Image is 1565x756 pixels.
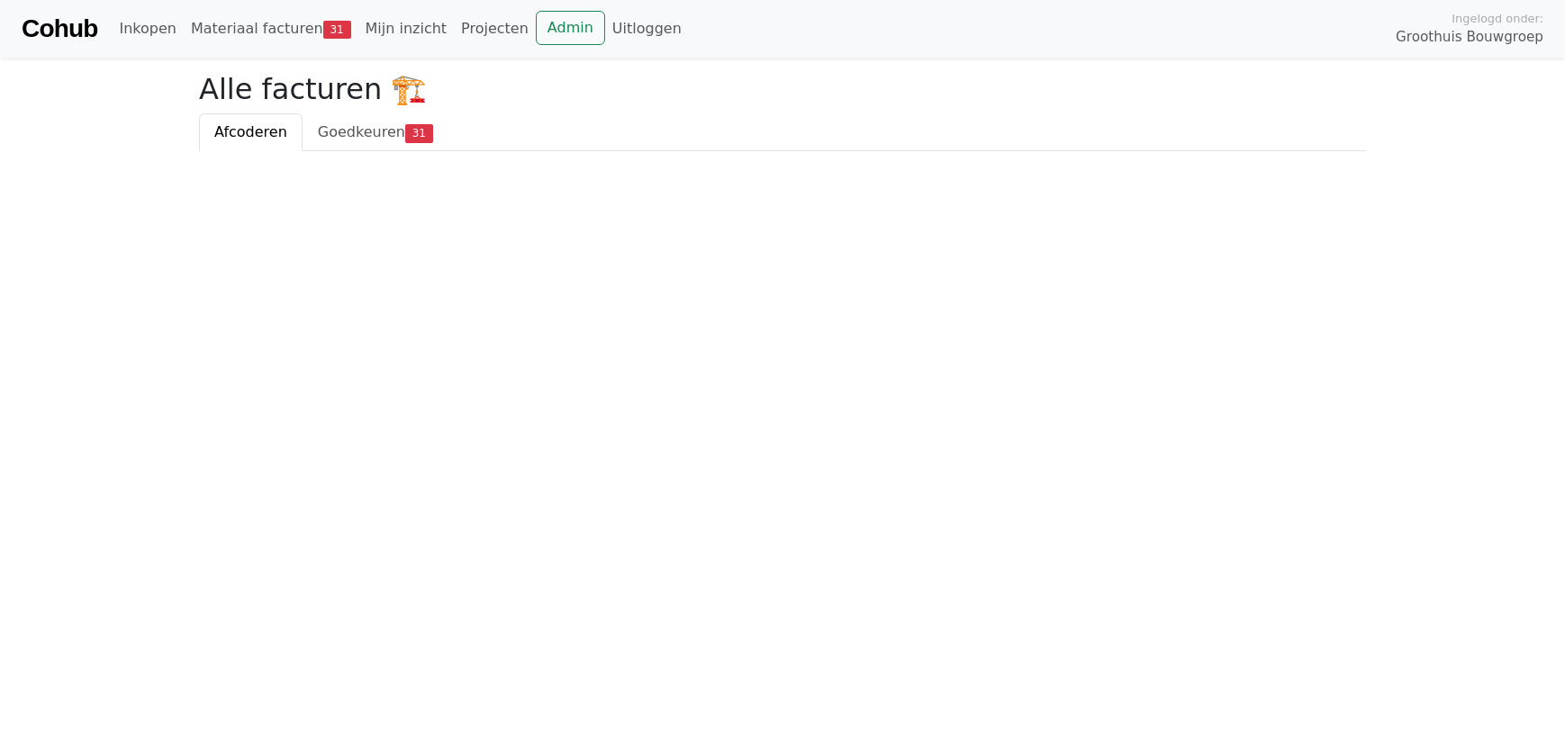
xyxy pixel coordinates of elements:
[405,124,433,142] span: 31
[1452,10,1543,27] span: Ingelogd onder:
[1396,27,1543,48] span: Groothuis Bouwgroep
[605,11,689,47] a: Uitloggen
[323,21,351,39] span: 31
[303,113,448,151] a: Goedkeuren31
[199,72,1366,106] h2: Alle facturen 🏗️
[214,123,287,140] span: Afcoderen
[454,11,536,47] a: Projecten
[318,123,405,140] span: Goedkeuren
[199,113,303,151] a: Afcoderen
[536,11,605,45] a: Admin
[358,11,455,47] a: Mijn inzicht
[112,11,183,47] a: Inkopen
[184,11,358,47] a: Materiaal facturen31
[22,7,97,50] a: Cohub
